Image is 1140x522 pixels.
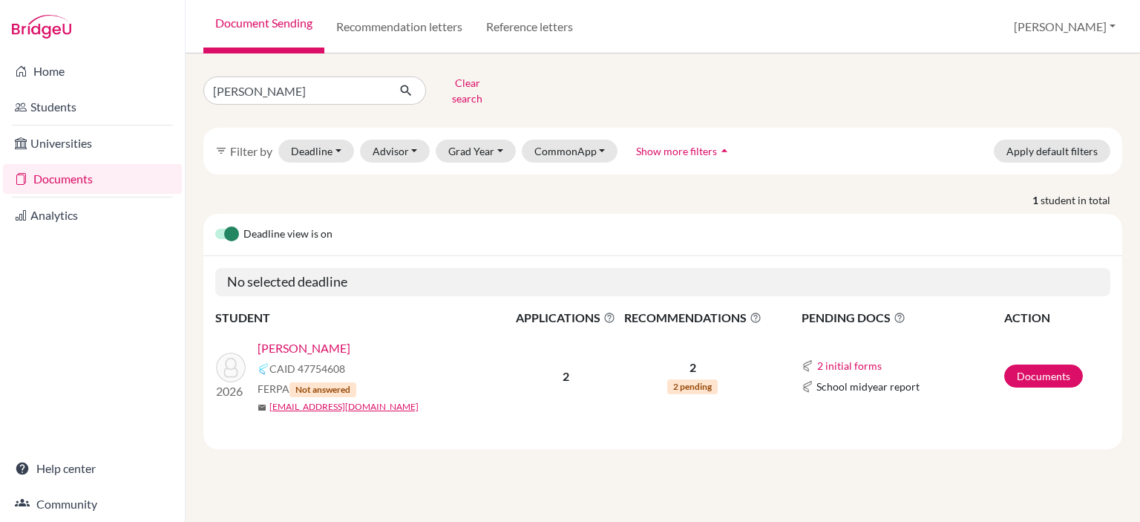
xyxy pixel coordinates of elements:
button: [PERSON_NAME] [1007,13,1122,41]
img: Bridge-U [12,15,71,39]
span: CAID 47754608 [269,361,345,376]
span: APPLICATIONS [513,309,618,327]
span: PENDING DOCS [802,309,1003,327]
p: 2 [620,359,765,376]
b: 2 [563,369,569,383]
th: ACTION [1003,308,1110,327]
p: 2026 [216,382,246,400]
span: RECOMMENDATIONS [620,309,765,327]
span: mail [258,403,266,412]
a: Help center [3,454,182,483]
img: Common App logo [802,360,813,372]
a: [PERSON_NAME] [258,339,350,357]
a: Community [3,489,182,519]
span: 2 pending [667,379,718,394]
button: 2 initial forms [816,357,882,374]
i: arrow_drop_up [717,143,732,158]
a: [EMAIL_ADDRESS][DOMAIN_NAME] [269,400,419,414]
span: student in total [1041,192,1122,208]
button: Grad Year [436,140,516,163]
a: Documents [3,164,182,194]
input: Find student by name... [203,76,387,105]
strong: 1 [1032,192,1041,208]
img: Common App logo [258,363,269,375]
a: Home [3,56,182,86]
span: School midyear report [816,379,920,394]
img: Common App logo [802,381,813,393]
button: CommonApp [522,140,618,163]
a: Analytics [3,200,182,230]
i: filter_list [215,145,227,157]
button: Advisor [360,140,430,163]
button: Deadline [278,140,354,163]
a: Students [3,92,182,122]
button: Apply default filters [994,140,1110,163]
th: STUDENT [215,308,512,327]
span: FERPA [258,381,356,397]
span: Show more filters [636,145,717,157]
h5: No selected deadline [215,268,1110,296]
a: Documents [1004,365,1083,388]
span: Filter by [230,144,272,158]
button: Clear search [426,71,508,110]
a: Universities [3,128,182,158]
span: Not answered [289,382,356,397]
button: Show more filtersarrow_drop_up [623,140,744,163]
span: Deadline view is on [243,226,332,244]
img: Seitzinger, Marcel [216,353,246,382]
